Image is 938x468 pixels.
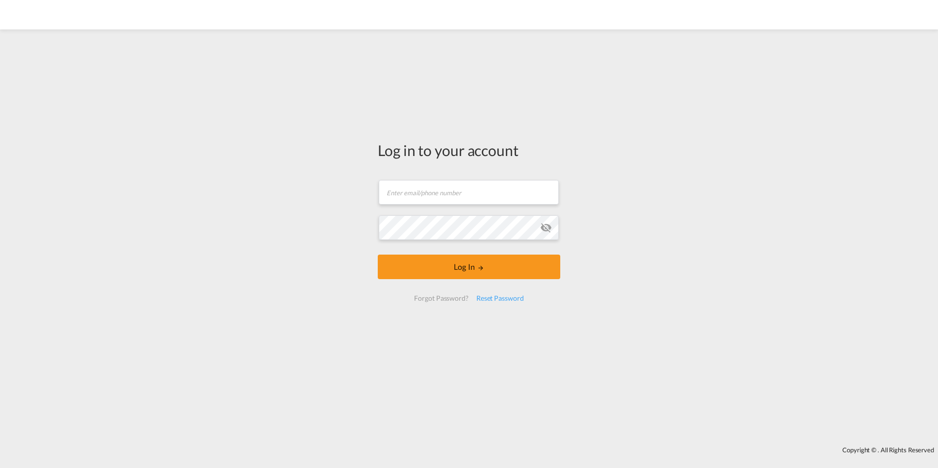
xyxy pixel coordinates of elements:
div: Reset Password [472,289,528,307]
input: Enter email/phone number [379,180,559,205]
button: LOGIN [378,255,560,279]
div: Forgot Password? [410,289,472,307]
md-icon: icon-eye-off [540,222,552,234]
div: Log in to your account [378,140,560,160]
